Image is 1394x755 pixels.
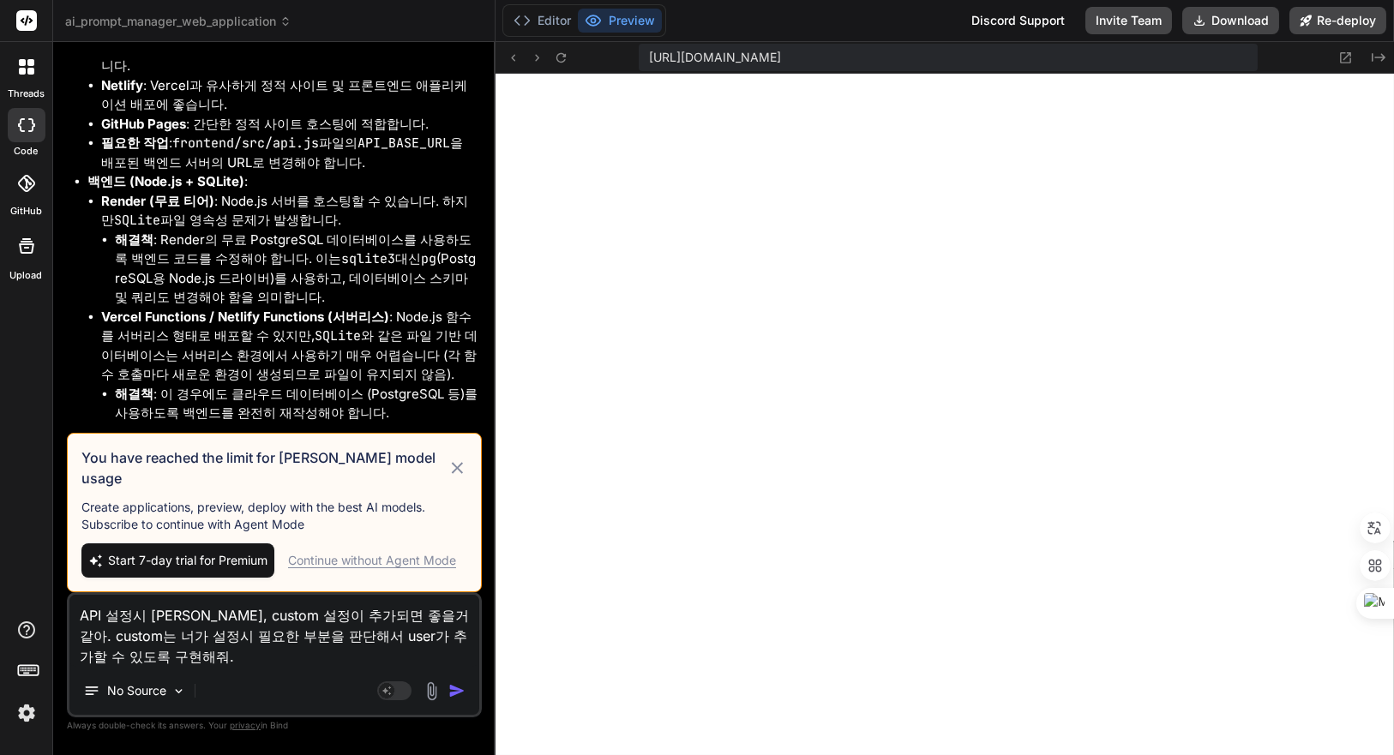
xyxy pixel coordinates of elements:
span: ai_prompt_manager_web_application [65,13,291,30]
div: Discord Support [961,7,1075,34]
strong: 해결책 [115,386,153,402]
img: attachment [422,681,442,701]
code: frontend/src/api.js [172,135,319,152]
li: : 파일의 을 배포된 백엔드 서버의 URL로 변경해야 합니다. [101,134,478,172]
button: Editor [507,9,578,33]
button: Download [1182,7,1279,34]
img: settings [12,698,41,728]
strong: GitHub Pages [101,116,186,132]
code: create-react-app [145,39,268,56]
code: SQLite [114,212,160,229]
iframe: Preview [496,74,1394,755]
p: No Source [107,682,166,699]
label: threads [8,87,45,101]
label: Upload [10,268,43,283]
img: Pick Models [171,684,186,698]
code: SQLite [315,327,361,345]
li: : 이 경우에도 클라우드 데이터베이스 (PostgreSQL 등)를 사용하도록 백엔드를 완전히 재작성해야 합니다. [115,385,478,423]
button: Re-deploy [1289,7,1386,34]
div: Continue without Agent Mode [288,552,456,569]
code: sqlite3 [341,250,395,267]
span: [URL][DOMAIN_NAME] [649,49,781,66]
textarea: API 설정시 [PERSON_NAME], custom 설정이 추가되면 좋을거 같아. custom는 너가 설정시 필요한 부분을 판단해서 user가 추가할 수 있도록 구현해줘. [69,595,479,667]
button: Invite Team [1085,7,1172,34]
label: GitHub [10,204,42,219]
strong: Render (무료 티어) [101,193,214,209]
strong: 결론: [74,431,104,447]
li: : 간단한 정적 사이트 호스팅에 적합합니다. [101,115,478,135]
strong: Vercel Functions / Netlify Functions (서버리스) [101,309,389,325]
code: API_BASE_URL [358,135,450,152]
p: : [87,172,478,192]
strong: 백엔드 (Node.js + SQLite) [87,173,244,189]
span: Start 7-day trial for Premium [108,552,267,569]
strong: 해결책 [115,231,153,248]
img: icon [448,682,466,699]
p: Always double-check its answers. Your in Bind [67,717,482,734]
li: : Render의 무료 PostgreSQL 데이터베이스를 사용하도록 백엔드 코드를 수정해야 합니다. 이는 대신 (PostgreSQL용 Node.js 드라이버)를 사용하고, 데... [115,231,478,308]
li: : 기반 프로젝트를 쉽게 배포할 수 있습니다. [101,38,478,76]
label: code [15,144,39,159]
li: : Vercel과 유사하게 정적 사이트 및 프론트엔드 애플리케이션 배포에 좋습니다. [101,76,478,115]
li: : Node.js 서버를 호스팅할 수 있습니다. 하지만 파일 영속성 문제가 발생합니다. [101,192,478,308]
button: Preview [578,9,662,33]
p: Create applications, preview, deploy with the best AI models. Subscribe to continue with Agent Mode [81,499,467,533]
li: : Node.js 함수를 서버리스 형태로 배포할 수 있지만, 와 같은 파일 기반 데이터베이스는 서버리스 환경에서 사용하기 매우 어렵습니다 (각 함수 호출마다 새로운 환경이 생... [101,308,478,423]
h3: You have reached the limit for [PERSON_NAME] model usage [81,447,448,488]
button: Start 7-day trial for Premium [81,543,274,578]
strong: 필요한 작업 [101,135,169,151]
span: privacy [230,720,261,730]
code: pg [421,250,436,267]
strong: Netlify [101,77,143,93]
